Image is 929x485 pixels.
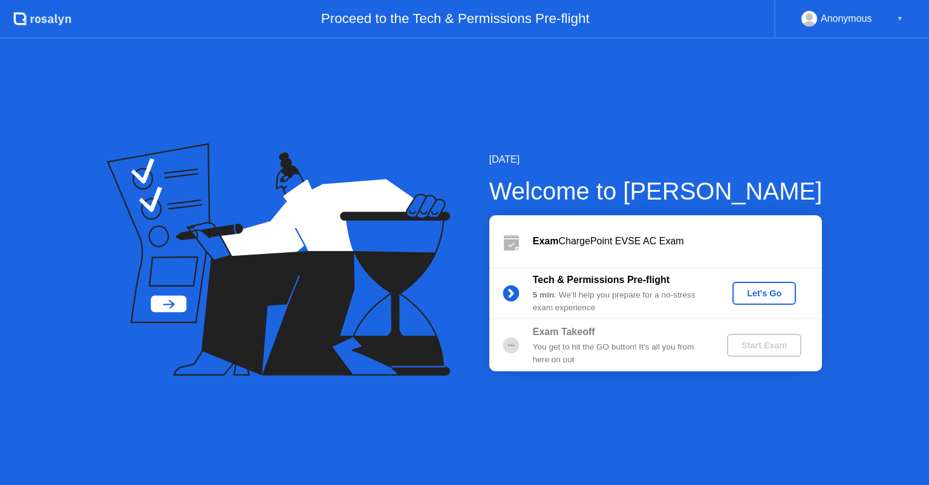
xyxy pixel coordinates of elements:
[489,173,823,209] div: Welcome to [PERSON_NAME]
[533,290,555,299] b: 5 min
[533,236,559,246] b: Exam
[737,288,791,298] div: Let's Go
[897,11,903,27] div: ▼
[732,282,796,305] button: Let's Go
[533,275,670,285] b: Tech & Permissions Pre-flight
[533,341,707,366] div: You get to hit the GO button! It’s all you from here on out
[533,327,595,337] b: Exam Takeoff
[821,11,872,27] div: Anonymous
[533,289,707,314] div: : We’ll help you prepare for a no-stress exam experience
[489,152,823,167] div: [DATE]
[533,234,822,249] div: ChargePoint EVSE AC Exam
[727,334,801,357] button: Start Exam
[732,340,797,350] div: Start Exam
